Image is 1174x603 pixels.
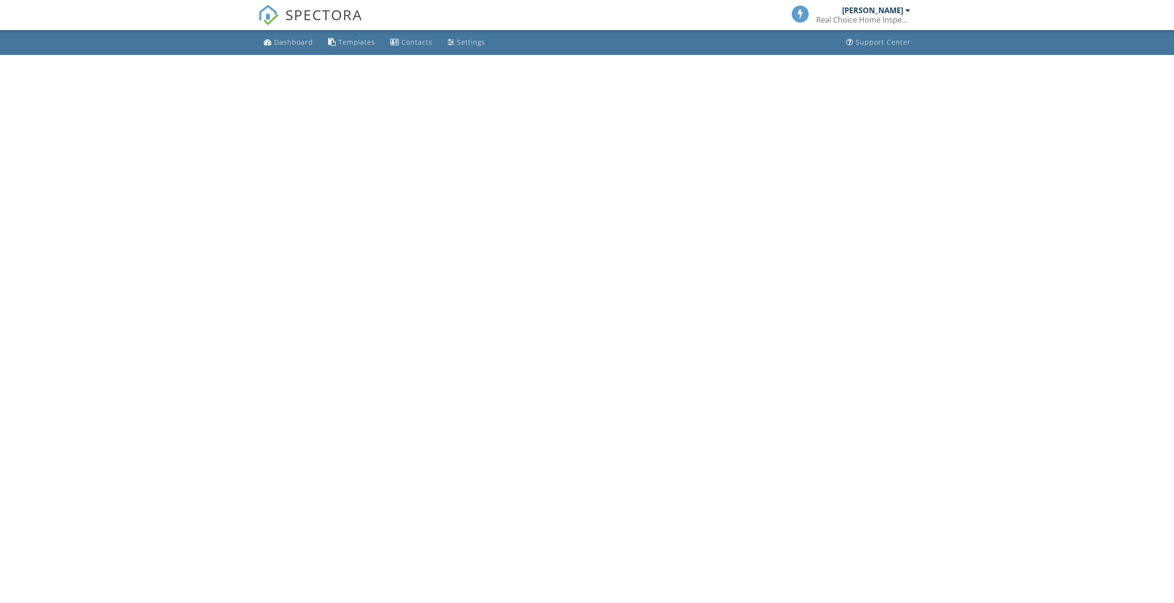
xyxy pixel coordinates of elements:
[324,34,379,51] a: Templates
[386,34,436,51] a: Contacts
[402,38,433,46] div: Contacts
[339,38,375,46] div: Templates
[856,38,911,46] div: Support Center
[842,6,903,15] div: [PERSON_NAME]
[258,13,362,32] a: SPECTORA
[285,5,362,24] span: SPECTORA
[843,34,914,51] a: Support Center
[457,38,485,46] div: Settings
[260,34,317,51] a: Dashboard
[258,5,279,25] img: The Best Home Inspection Software - Spectora
[816,15,910,24] div: Real Choice Home Inspections Inc.
[274,38,313,46] div: Dashboard
[444,34,489,51] a: Settings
